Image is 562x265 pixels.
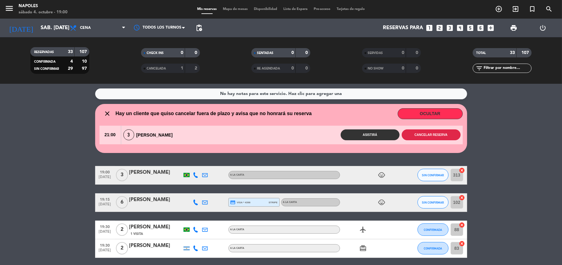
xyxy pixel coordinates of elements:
[383,25,423,31] span: Reservas para
[291,51,294,55] strong: 0
[34,67,59,70] span: SIN CONFIRMAR
[5,21,38,35] i: [DATE]
[459,195,465,201] i: cancel
[82,59,88,64] strong: 10
[97,230,113,237] span: [DATE]
[195,24,203,32] span: pending_actions
[416,66,420,70] strong: 0
[79,50,88,54] strong: 107
[220,90,342,97] div: No hay notas para este servicio. Haz clic para agregar una
[19,3,68,9] div: Napoles
[529,5,536,13] i: turned_in_not
[360,245,367,252] i: card_giftcard
[68,66,73,71] strong: 29
[528,19,557,37] div: LOG OUT
[181,51,183,55] strong: 0
[378,171,386,179] i: child_care
[147,67,166,70] span: CANCELADA
[311,7,334,11] span: Pre-acceso
[422,173,444,177] span: SIN CONFIRMAR
[5,4,14,13] i: menu
[476,52,486,55] span: TOTAL
[334,7,368,11] span: Tarjetas de regalo
[305,51,309,55] strong: 0
[398,108,463,119] button: OCULTAR
[129,223,182,231] div: [PERSON_NAME]
[97,248,113,255] span: [DATE]
[368,67,383,70] span: NO SHOW
[5,4,14,15] button: menu
[97,168,113,175] span: 19:00
[510,51,515,55] strong: 33
[116,242,128,254] span: 2
[280,7,311,11] span: Lista de Espera
[368,52,383,55] span: SERVIDAS
[116,110,312,118] span: Hay un cliente que quiso cancelar fuera de plazo y avisa que no honrará su reserva
[116,169,128,181] span: 3
[97,175,113,182] span: [DATE]
[251,7,280,11] span: Disponibilidad
[402,51,404,55] strong: 0
[521,51,530,55] strong: 107
[195,51,198,55] strong: 0
[116,196,128,209] span: 6
[97,241,113,249] span: 19:30
[230,174,245,176] span: A LA CARTA
[476,24,485,32] i: looks_6
[80,26,91,30] span: Cena
[418,223,449,236] button: CONFIRMADA
[195,66,198,70] strong: 2
[422,201,444,204] span: SIN CONFIRMAR
[230,247,245,249] span: A LA CARTA
[100,126,121,144] span: 21:00
[424,247,442,250] span: CONFIRMADA
[459,167,465,173] i: cancel
[418,196,449,209] button: SIN CONFIRMAR
[129,168,182,177] div: [PERSON_NAME]
[360,226,367,233] i: airplanemode_active
[34,51,54,54] span: RESERVADAS
[512,5,519,13] i: exit_to_app
[487,24,495,32] i: add_box
[70,59,73,64] strong: 4
[116,223,128,236] span: 2
[483,65,531,72] input: Filtrar por nombre...
[459,222,465,228] i: cancel
[291,66,294,70] strong: 0
[257,67,280,70] span: RE AGENDADA
[539,24,547,32] i: power_settings_new
[456,24,464,32] i: looks_4
[230,200,250,205] span: visa * 4398
[545,5,553,13] i: search
[269,200,278,204] span: stripe
[459,240,465,247] i: cancel
[97,223,113,230] span: 19:30
[34,60,55,63] span: CONFIRMADA
[418,242,449,254] button: CONFIRMADA
[123,129,134,140] span: 3
[436,24,444,32] i: looks_two
[402,66,404,70] strong: 0
[147,52,164,55] span: CHECK INS
[181,66,183,70] strong: 1
[194,7,220,11] span: Mis reservas
[418,169,449,181] button: SIN CONFIRMAR
[230,200,236,205] i: credit_card
[129,242,182,250] div: [PERSON_NAME]
[82,66,88,71] strong: 97
[446,24,454,32] i: looks_3
[121,129,178,140] div: [PERSON_NAME]
[476,65,483,72] i: filter_list
[378,199,386,206] i: child_care
[129,196,182,204] div: [PERSON_NAME]
[58,24,65,32] i: arrow_drop_down
[220,7,251,11] span: Mapa de mesas
[341,129,400,140] button: Asistirá
[510,24,517,32] span: print
[416,51,420,55] strong: 0
[257,52,273,55] span: SENTADAS
[68,50,73,54] strong: 33
[97,195,113,203] span: 19:15
[424,228,442,231] span: CONFIRMADA
[104,110,111,117] i: close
